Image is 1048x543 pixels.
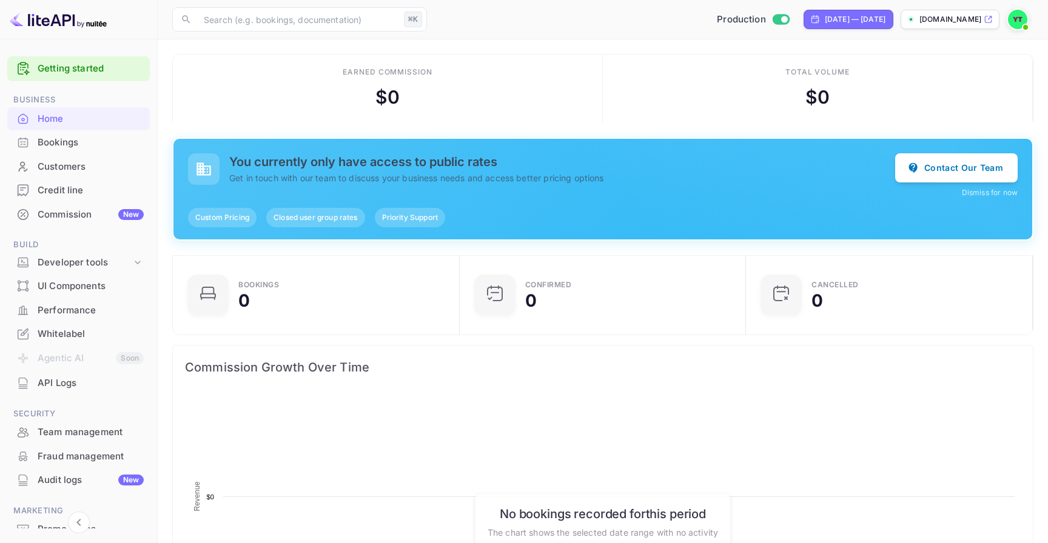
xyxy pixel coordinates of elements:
a: UI Components [7,275,150,297]
div: 0 [525,292,537,309]
p: [DOMAIN_NAME] [919,14,981,25]
a: Getting started [38,62,144,76]
button: Dismiss for now [962,187,1018,198]
span: Production [717,13,766,27]
div: $ 0 [805,84,830,111]
div: Fraud management [38,450,144,464]
a: Customers [7,155,150,178]
p: The chart shows the selected date range with no activity [488,526,718,539]
div: Customers [7,155,150,179]
div: ⌘K [404,12,422,27]
button: Collapse navigation [68,511,90,533]
a: Performance [7,299,150,321]
div: [DATE] — [DATE] [825,14,885,25]
div: New [118,209,144,220]
text: $0 [206,493,214,501]
text: Revenue [193,481,201,511]
div: Bookings [238,281,279,288]
img: LiteAPI logo [10,10,107,29]
a: Team management [7,421,150,443]
div: Promo codes [38,522,144,536]
div: Whitelabel [38,327,144,341]
span: Build [7,238,150,252]
a: Credit line [7,179,150,201]
div: Confirmed [525,281,572,288]
a: API Logs [7,371,150,394]
div: Credit line [38,184,144,198]
div: Audit logs [38,473,144,487]
div: $ 0 [375,84,400,111]
div: Customers [38,160,144,174]
div: 0 [811,292,823,309]
div: Total volume [785,67,850,78]
div: CANCELLED [811,281,859,288]
div: Developer tools [7,252,150,273]
img: Yassir ET TABTI [1008,10,1027,29]
div: Earned commission [343,67,432,78]
div: Whitelabel [7,322,150,346]
a: Home [7,107,150,130]
a: Promo codes [7,518,150,540]
div: Credit line [7,179,150,202]
div: API Logs [7,371,150,395]
a: CommissionNew [7,203,150,225]
span: Security [7,407,150,421]
div: Bookings [7,131,150,155]
div: Home [38,112,144,126]
span: Custom Pricing [188,212,257,223]
span: Priority Support [375,212,445,223]
div: Performance [38,304,144,318]
span: Commission Growth Over Time [185,358,1021,377]
span: Marketing [7,504,150,518]
div: 0 [238,292,250,309]
h5: You currently only have access to public rates [229,155,895,169]
div: Performance [7,299,150,322]
div: Getting started [7,56,150,81]
h6: No bookings recorded for this period [488,507,718,521]
div: UI Components [7,275,150,298]
div: Team management [7,421,150,444]
span: Business [7,93,150,107]
a: Audit logsNew [7,468,150,491]
button: Contact Our Team [895,153,1018,182]
div: UI Components [38,279,144,293]
div: Commission [38,208,144,222]
a: Fraud management [7,445,150,467]
input: Search (e.g. bookings, documentation) [196,7,399,32]
p: Get in touch with our team to discuss your business needs and access better pricing options [229,172,895,184]
div: Audit logsNew [7,468,150,492]
div: Switch to Sandbox mode [712,13,794,27]
div: Team management [38,425,144,439]
div: CommissionNew [7,203,150,227]
div: Bookings [38,136,144,150]
div: API Logs [38,376,144,390]
a: Bookings [7,131,150,153]
div: Fraud management [7,445,150,468]
div: Developer tools [38,256,132,270]
a: Whitelabel [7,322,150,345]
span: Closed user group rates [266,212,364,223]
div: Home [7,107,150,131]
div: New [118,475,144,485]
